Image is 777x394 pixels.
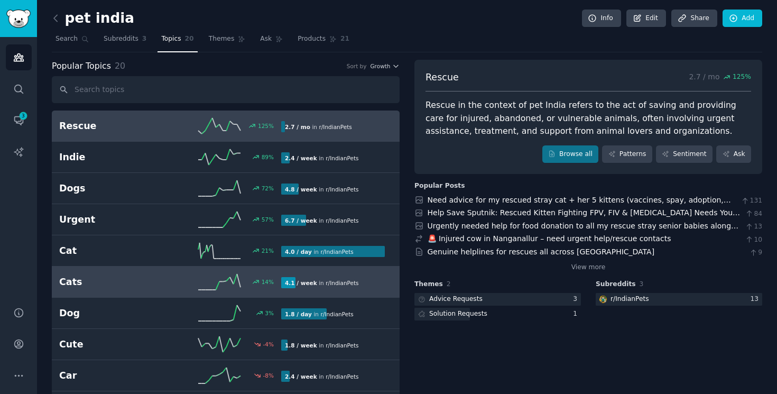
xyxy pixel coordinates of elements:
a: Advice Requests3 [414,293,581,306]
span: 13 [745,222,762,232]
span: 9 [749,248,762,258]
b: 4.0 / day [285,249,312,255]
a: Solution Requests1 [414,308,581,321]
span: r/ IndianPets [326,186,358,193]
div: in [281,184,363,195]
a: Cute-4%1.8 / weekin r/IndianPets [52,329,400,360]
span: Themes [209,34,235,44]
b: 2.4 / week [285,155,317,161]
a: Genuine helplines for rescues all across [GEOGRAPHIC_DATA] [428,248,655,256]
span: 3 [640,280,644,288]
h2: Dog [59,307,170,320]
div: in [281,121,356,132]
a: IndianPetsr/IndianPets13 [596,293,762,306]
span: 20 [185,34,194,44]
a: Topics20 [158,31,197,52]
a: Urgently needed help for food donation to all my rescue stray senior babies along with ongoing tr... [428,222,741,263]
b: 6.7 / week [285,217,317,224]
span: r/ IndianPets [326,155,358,161]
span: 84 [745,209,762,219]
span: Popular Topics [52,60,111,73]
span: 10 [745,235,762,245]
b: 4.8 / week [285,186,317,193]
a: Subreddits3 [100,31,150,52]
h2: Cute [59,338,170,351]
div: in [281,152,363,163]
div: in [281,246,357,257]
a: Dogs72%4.8 / weekin r/IndianPets [52,173,400,204]
a: Help Save Sputnik: Rescued Kitten Fighting FPV, FIV & [MEDICAL_DATA] Needs Your Support (proof in... [428,208,741,228]
div: 14 % [262,278,274,286]
div: 3 [573,295,581,304]
a: Indie89%2.4 / weekin r/IndianPets [52,142,400,173]
div: in [281,215,363,226]
div: in [281,277,363,288]
a: Need advice for my rescued stray cat + her 5 kittens (vaccines, spay, adoption, food) [428,196,731,215]
span: Subreddits [104,34,138,44]
a: Urgent57%6.7 / weekin r/IndianPets [52,204,400,235]
img: GummySearch logo [6,10,31,28]
span: Rescue [425,71,459,84]
h2: pet india [52,10,134,27]
h2: Dogs [59,182,170,195]
span: r/ IndianPets [326,280,358,286]
a: Cat21%4.0 / dayin r/IndianPets [52,235,400,267]
div: 72 % [262,185,274,192]
div: -4 % [263,341,274,348]
b: 1.8 / week [285,342,317,349]
div: in [281,371,363,382]
div: 21 % [262,247,274,254]
a: Patterns [602,145,652,163]
span: r/ IndianPets [326,373,358,380]
div: 13 [750,295,762,304]
a: Products21 [294,31,353,52]
span: r/ IndianPets [320,249,353,255]
div: in [281,340,363,351]
span: Search [55,34,78,44]
a: 🚨 Injured cow in Nanganallur – need urgent help/rescue contacts [428,234,671,243]
span: Products [298,34,326,44]
div: 1 [573,309,581,319]
a: Dog3%1.8 / dayin r/IndianPets [52,298,400,329]
b: 2.4 / week [285,373,317,380]
a: Info [582,10,621,28]
p: 2.7 / mo [689,71,751,84]
b: 1.8 / day [285,311,312,317]
a: Rescue125%2.7 / moin r/IndianPets [52,111,400,142]
a: Add [723,10,762,28]
div: Solution Requests [429,309,487,319]
a: Search [52,31,92,52]
a: Car-8%2.4 / weekin r/IndianPets [52,360,400,391]
img: IndianPets [599,296,607,303]
h2: Urgent [59,213,170,226]
h2: Cat [59,244,170,258]
h2: Indie [59,151,170,164]
div: 3 % [265,309,274,317]
span: 3 [142,34,147,44]
span: 125 % [733,72,751,82]
a: Ask [256,31,286,52]
div: 57 % [262,216,274,223]
h2: Car [59,369,170,382]
div: Sort by [347,62,367,70]
div: -8 % [263,372,274,379]
div: Rescue in the context of pet India refers to the act of saving and providing care for injured, ab... [425,99,751,138]
button: Growth [370,62,400,70]
input: Search topics [52,76,400,103]
span: 20 [115,61,125,71]
span: Subreddits [596,280,636,289]
h2: Rescue [59,120,170,133]
span: 2 [447,280,451,288]
a: 3 [6,107,32,133]
div: 89 % [262,153,274,161]
div: 125 % [258,122,274,130]
b: 4.1 / week [285,280,317,286]
span: r/ IndianPets [326,217,358,224]
a: Sentiment [656,145,713,163]
a: Cats14%4.1 / weekin r/IndianPets [52,267,400,298]
a: Edit [626,10,666,28]
h2: Cats [59,276,170,289]
div: in [281,308,357,319]
span: 131 [741,196,762,206]
div: Popular Posts [414,181,465,191]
